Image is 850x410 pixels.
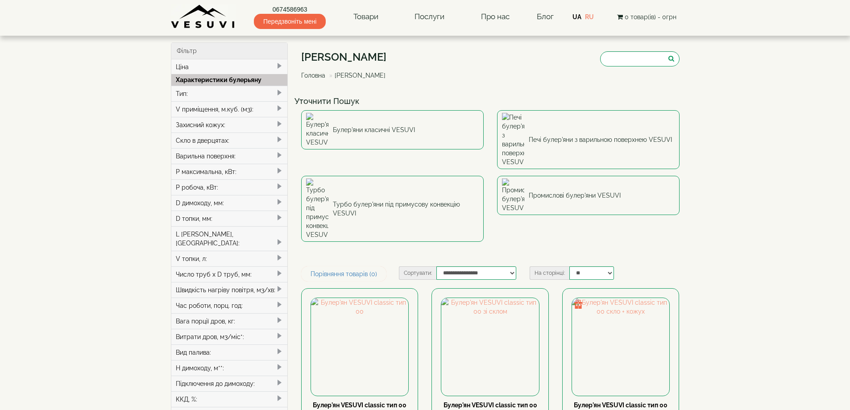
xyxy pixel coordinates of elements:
[171,329,288,344] div: Витрати дров, м3/міс*:
[171,43,288,59] div: Фільтр
[327,71,386,80] li: [PERSON_NAME]
[171,117,288,133] div: Захисний кожух:
[171,391,288,407] div: ККД, %:
[171,4,236,29] img: Завод VESUVI
[171,74,288,86] div: Характеристики булерьяну
[306,113,328,147] img: Булер'яни класичні VESUVI
[301,72,325,79] a: Головна
[171,179,288,195] div: P робоча, кВт:
[254,14,326,29] span: Передзвоніть мені
[171,344,288,360] div: Вид палива:
[301,266,386,282] a: Порівняння товарів (0)
[585,13,594,21] a: RU
[171,59,288,75] div: Ціна
[171,101,288,117] div: V приміщення, м.куб. (м3):
[254,5,326,14] a: 0674586963
[171,164,288,179] div: P максимальна, кВт:
[171,360,288,376] div: H димоходу, м**:
[537,12,554,21] a: Блог
[171,251,288,266] div: V топки, л:
[472,7,518,27] a: Про нас
[171,313,288,329] div: Вага порції дров, кг:
[399,266,436,280] label: Сортувати:
[441,298,539,395] img: Булер'ян VESUVI classic тип 00 зі склом
[614,12,679,22] button: 0 товар(ів) - 0грн
[572,298,669,395] img: Булер'ян VESUVI classic тип 00 скло + кожух
[171,298,288,313] div: Час роботи, порц. год:
[171,226,288,251] div: L [PERSON_NAME], [GEOGRAPHIC_DATA]:
[497,176,680,215] a: Промислові булер'яни VESUVI Промислові булер'яни VESUVI
[301,176,484,242] a: Турбо булер'яни під примусову конвекцію VESUVI Турбо булер'яни під примусову конвекцію VESUVI
[171,282,288,298] div: Швидкість нагріву повітря, м3/хв:
[171,133,288,148] div: Скло в дверцятах:
[574,300,583,309] img: gift
[301,51,392,63] h1: [PERSON_NAME]
[306,178,328,239] img: Турбо булер'яни під примусову конвекцію VESUVI
[294,97,686,106] h4: Уточнити Пошук
[171,266,288,282] div: Число труб x D труб, мм:
[625,13,676,21] span: 0 товар(ів) - 0грн
[530,266,569,280] label: На сторінці:
[502,113,524,166] img: Печі булер'яни з варильною поверхнею VESUVI
[406,7,453,27] a: Послуги
[171,148,288,164] div: Варильна поверхня:
[313,402,406,409] a: Булер'ян VESUVI classic тип 00
[502,178,524,212] img: Промислові булер'яни VESUVI
[572,13,581,21] a: UA
[171,86,288,101] div: Тип:
[344,7,387,27] a: Товари
[311,298,408,395] img: Булер'ян VESUVI classic тип 00
[301,110,484,149] a: Булер'яни класичні VESUVI Булер'яни класичні VESUVI
[497,110,680,169] a: Печі булер'яни з варильною поверхнею VESUVI Печі булер'яни з варильною поверхнею VESUVI
[171,376,288,391] div: Підключення до димоходу:
[171,195,288,211] div: D димоходу, мм:
[171,211,288,226] div: D топки, мм:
